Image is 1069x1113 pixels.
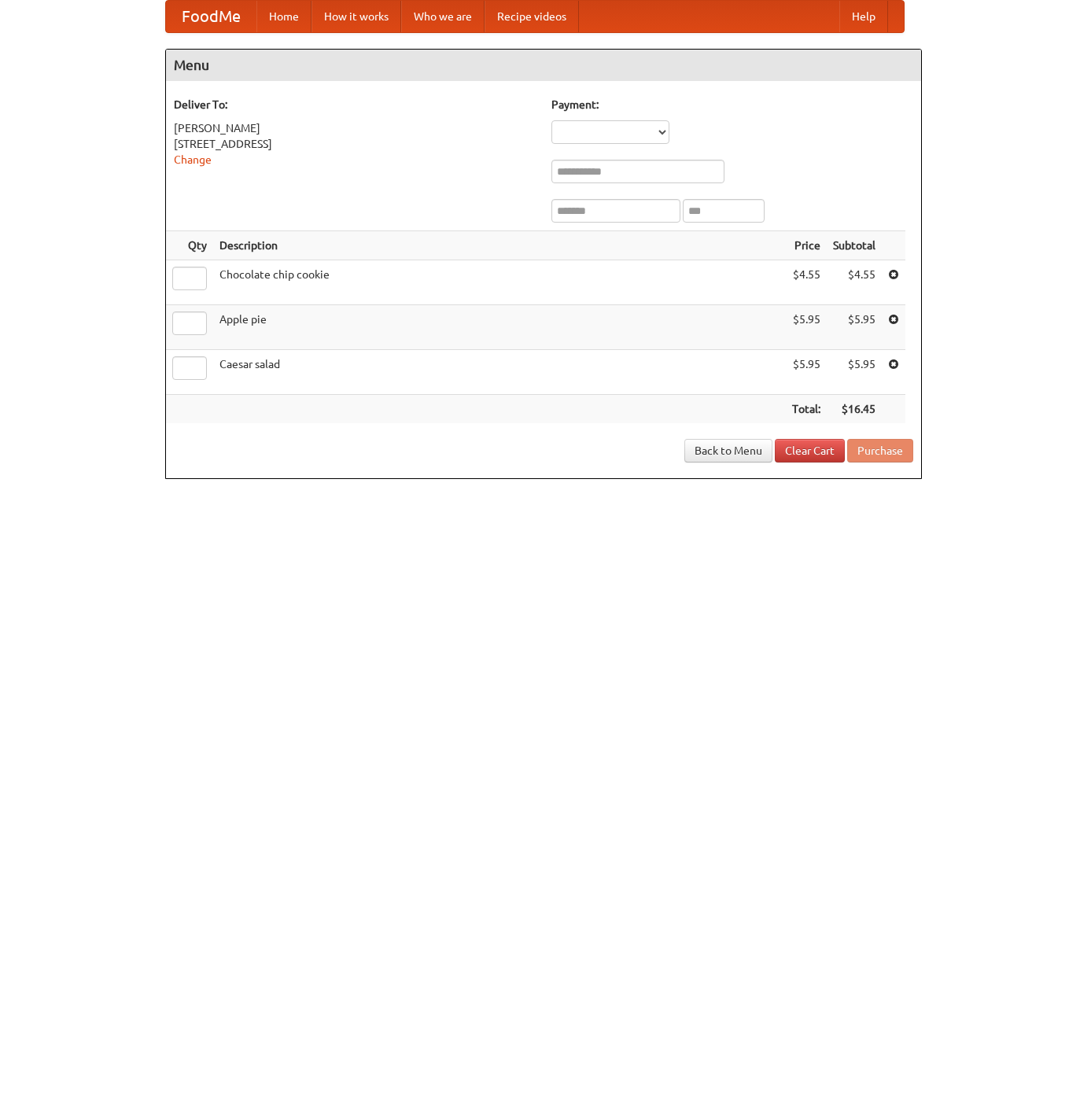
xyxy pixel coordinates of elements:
[839,1,888,32] a: Help
[174,97,536,112] h5: Deliver To:
[401,1,485,32] a: Who we are
[551,97,913,112] h5: Payment:
[827,231,882,260] th: Subtotal
[827,395,882,424] th: $16.45
[827,350,882,395] td: $5.95
[827,305,882,350] td: $5.95
[213,260,786,305] td: Chocolate chip cookie
[174,136,536,152] div: [STREET_ADDRESS]
[786,231,827,260] th: Price
[213,305,786,350] td: Apple pie
[166,1,256,32] a: FoodMe
[775,439,845,463] a: Clear Cart
[311,1,401,32] a: How it works
[827,260,882,305] td: $4.55
[256,1,311,32] a: Home
[213,231,786,260] th: Description
[786,260,827,305] td: $4.55
[684,439,772,463] a: Back to Menu
[786,305,827,350] td: $5.95
[166,50,921,81] h4: Menu
[485,1,579,32] a: Recipe videos
[174,120,536,136] div: [PERSON_NAME]
[786,350,827,395] td: $5.95
[213,350,786,395] td: Caesar salad
[166,231,213,260] th: Qty
[786,395,827,424] th: Total:
[174,153,212,166] a: Change
[847,439,913,463] button: Purchase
